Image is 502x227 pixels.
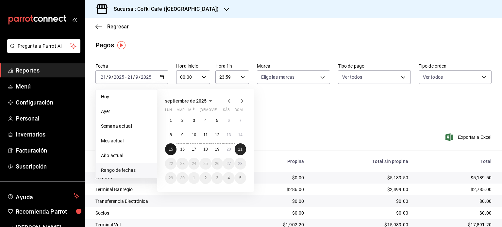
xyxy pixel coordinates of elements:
button: 16 de septiembre de 2025 [176,143,188,155]
div: $0.00 [244,174,304,181]
button: 27 de septiembre de 2025 [223,158,234,170]
span: Recomienda Parrot [16,207,79,216]
abbr: 30 de septiembre de 2025 [180,176,184,180]
button: 7 de septiembre de 2025 [235,115,246,126]
button: 3 de septiembre de 2025 [188,115,200,126]
span: Semana actual [101,123,152,130]
abbr: jueves [200,108,238,115]
button: 2 de septiembre de 2025 [176,115,188,126]
button: 13 de septiembre de 2025 [223,129,234,141]
abbr: 6 de septiembre de 2025 [227,118,230,123]
button: 5 de octubre de 2025 [235,172,246,184]
button: 9 de septiembre de 2025 [176,129,188,141]
button: 5 de septiembre de 2025 [211,115,223,126]
button: 3 de octubre de 2025 [211,172,223,184]
abbr: viernes [211,108,217,115]
abbr: 1 de octubre de 2025 [193,176,195,180]
div: Socios [95,210,233,216]
span: Menú [16,82,79,91]
div: Total [419,159,492,164]
input: -- [100,74,106,80]
abbr: 25 de septiembre de 2025 [203,161,208,166]
div: $5,189.50 [314,174,408,181]
label: Tipo de pago [338,64,411,68]
abbr: 3 de octubre de 2025 [216,176,218,180]
button: 2 de octubre de 2025 [200,172,211,184]
span: / [111,74,113,80]
abbr: 12 de septiembre de 2025 [215,133,219,137]
label: Hora inicio [176,64,210,68]
abbr: 20 de septiembre de 2025 [226,147,231,152]
abbr: 22 de septiembre de 2025 [169,161,173,166]
input: -- [135,74,139,80]
button: 4 de septiembre de 2025 [200,115,211,126]
abbr: 3 de septiembre de 2025 [193,118,195,123]
abbr: 10 de septiembre de 2025 [192,133,196,137]
span: Elige las marcas [261,74,294,80]
div: Propina [244,159,304,164]
div: $2,499.00 [314,186,408,193]
button: 19 de septiembre de 2025 [211,143,223,155]
span: Año actual [101,152,152,159]
button: 25 de septiembre de 2025 [200,158,211,170]
abbr: 5 de octubre de 2025 [239,176,242,180]
abbr: 11 de septiembre de 2025 [203,133,208,137]
input: ---- [113,74,125,80]
span: Inventarios [16,130,79,139]
abbr: 4 de octubre de 2025 [227,176,230,180]
button: 22 de septiembre de 2025 [165,158,176,170]
button: septiembre de 2025 [165,97,214,105]
span: / [133,74,135,80]
span: Configuración [16,98,79,107]
span: Exportar a Excel [447,133,492,141]
abbr: 29 de septiembre de 2025 [169,176,173,180]
abbr: 5 de septiembre de 2025 [216,118,218,123]
button: 1 de septiembre de 2025 [165,115,176,126]
label: Fecha [95,64,168,68]
abbr: lunes [165,108,172,115]
div: Pagos [95,40,114,50]
input: -- [108,74,111,80]
abbr: 19 de septiembre de 2025 [215,147,219,152]
abbr: 21 de septiembre de 2025 [238,147,243,152]
button: 17 de septiembre de 2025 [188,143,200,155]
abbr: 26 de septiembre de 2025 [215,161,219,166]
div: $0.00 [419,198,492,204]
button: Tooltip marker [117,41,125,49]
button: 8 de septiembre de 2025 [165,129,176,141]
abbr: domingo [235,108,243,115]
button: 12 de septiembre de 2025 [211,129,223,141]
div: $0.00 [314,210,408,216]
button: 18 de septiembre de 2025 [200,143,211,155]
button: 28 de septiembre de 2025 [235,158,246,170]
span: Mes actual [101,138,152,144]
abbr: martes [176,108,184,115]
div: $0.00 [244,210,304,216]
span: / [106,74,108,80]
button: 20 de septiembre de 2025 [223,143,234,155]
div: $0.00 [314,198,408,204]
span: septiembre de 2025 [165,98,207,104]
span: Ayuda [16,192,71,200]
button: 26 de septiembre de 2025 [211,158,223,170]
abbr: miércoles [188,108,194,115]
div: $286.00 [244,186,304,193]
input: ---- [141,74,152,80]
span: Facturación [16,146,79,155]
abbr: 15 de septiembre de 2025 [169,147,173,152]
span: Pregunta a Parrot AI [18,43,70,50]
label: Marca [257,64,330,68]
span: Personal [16,114,79,123]
span: Hoy [101,93,152,100]
button: 30 de septiembre de 2025 [176,172,188,184]
abbr: 9 de septiembre de 2025 [181,133,184,137]
span: Suscripción [16,162,79,171]
abbr: 18 de septiembre de 2025 [203,147,208,152]
abbr: 13 de septiembre de 2025 [226,133,231,137]
h3: Sucursal: Cofki Cafe ([GEOGRAPHIC_DATA]) [109,5,219,13]
button: 24 de septiembre de 2025 [188,158,200,170]
div: $5,189.50 [419,174,492,181]
div: $0.00 [419,210,492,216]
a: Pregunta a Parrot AI [5,47,80,54]
input: -- [127,74,133,80]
